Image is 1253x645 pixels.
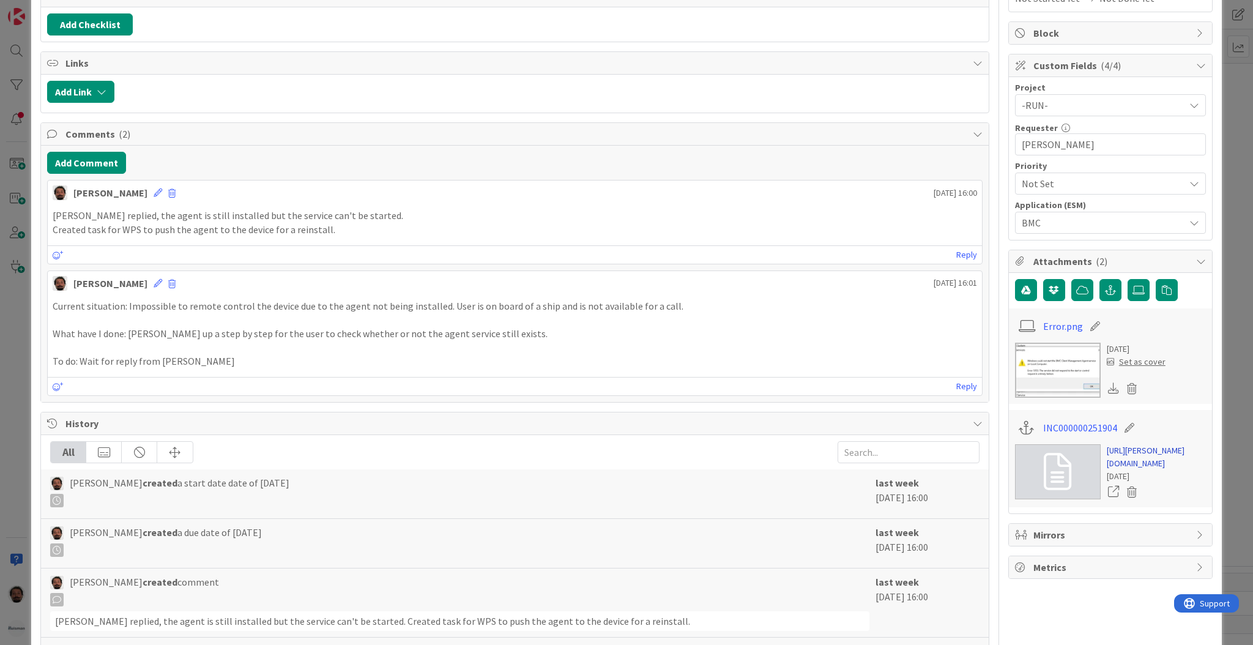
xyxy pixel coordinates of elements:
[53,354,977,368] p: To do: Wait for reply from [PERSON_NAME]
[1015,201,1206,209] div: Application (ESM)
[1101,59,1121,72] span: ( 4/4 )
[934,277,977,289] span: [DATE] 16:01
[876,575,980,631] div: [DATE] 16:00
[1107,381,1120,397] div: Download
[73,185,147,200] div: [PERSON_NAME]
[1107,470,1206,483] div: [DATE]
[70,575,219,606] span: [PERSON_NAME] comment
[876,576,919,588] b: last week
[53,276,67,291] img: AC
[53,223,977,237] p: Created task for WPS to push the agent to the device for a reinstall.
[50,576,64,589] img: AC
[65,56,967,70] span: Links
[50,477,64,490] img: AC
[143,576,177,588] b: created
[70,475,289,507] span: [PERSON_NAME] a start date date of [DATE]
[47,81,114,103] button: Add Link
[1033,528,1190,542] span: Mirrors
[53,209,977,223] p: [PERSON_NAME] replied, the agent is still installed but the service can't be started.
[50,526,64,540] img: AC
[1033,254,1190,269] span: Attachments
[1015,122,1058,133] label: Requester
[47,152,126,174] button: Add Comment
[876,477,919,489] b: last week
[1107,356,1166,368] div: Set as cover
[876,475,980,512] div: [DATE] 16:00
[1107,343,1166,356] div: [DATE]
[53,299,977,313] p: Current situation: Impossible to remote control the device due to the agent not being installed. ...
[1015,162,1206,170] div: Priority
[1015,83,1206,92] div: Project
[47,13,133,35] button: Add Checklist
[1033,58,1190,73] span: Custom Fields
[53,327,977,341] p: What have I done: [PERSON_NAME] up a step by step for the user to check whether or not the agent ...
[1022,97,1178,114] span: -RUN-
[1107,444,1206,470] a: [URL][PERSON_NAME][DOMAIN_NAME]
[53,185,67,200] img: AC
[26,2,56,17] span: Support
[838,441,980,463] input: Search...
[70,525,262,557] span: [PERSON_NAME] a due date of [DATE]
[1022,175,1178,192] span: Not Set
[50,611,869,631] div: [PERSON_NAME] replied, the agent is still installed but the service can't be started. Created tas...
[1033,26,1190,40] span: Block
[1033,560,1190,575] span: Metrics
[1107,484,1120,500] a: Open
[876,526,919,539] b: last week
[51,442,86,463] div: All
[934,187,977,199] span: [DATE] 16:00
[1043,420,1117,435] a: INC000000251904
[143,477,177,489] b: created
[1043,319,1083,334] a: Error.png
[73,276,147,291] div: [PERSON_NAME]
[876,525,980,562] div: [DATE] 16:00
[956,379,977,394] a: Reply
[143,526,177,539] b: created
[1096,255,1107,267] span: ( 2 )
[65,416,967,431] span: History
[65,127,967,141] span: Comments
[956,247,977,263] a: Reply
[119,128,130,140] span: ( 2 )
[1022,214,1178,231] span: BMC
